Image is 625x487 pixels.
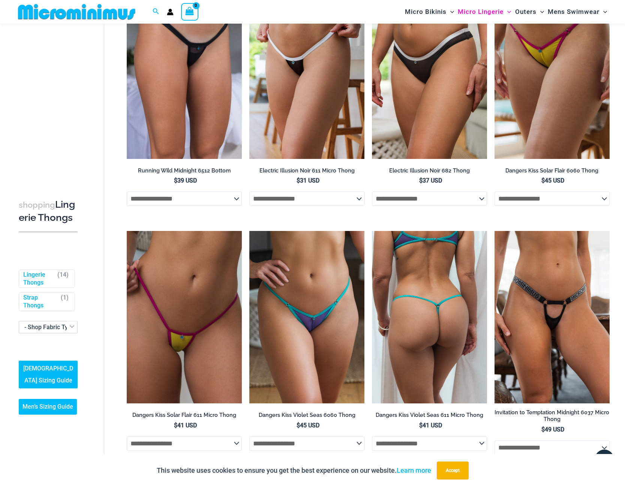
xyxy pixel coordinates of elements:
[541,177,545,184] span: $
[495,167,610,174] h2: Dangers Kiss Solar Flair 6060 Thong
[249,231,364,403] a: Dangers Kiss Violet Seas 6060 Thong 01Dangers Kiss Violet Seas 6060 Thong 02Dangers Kiss Violet S...
[372,231,487,403] img: Dangers Kiss Violet Seas 1060 Bra 611 Micro 05
[60,271,66,278] span: 14
[458,2,504,21] span: Micro Lingerie
[19,322,77,333] span: - Shop Fabric Type
[24,324,75,331] span: - Shop Fabric Type
[437,462,469,480] button: Accept
[495,409,610,423] h2: Invitation to Temptation Midnight 6037 Micro Thong
[249,412,364,419] h2: Dangers Kiss Violet Seas 6060 Thong
[127,412,242,419] h2: Dangers Kiss Solar Flair 611 Micro Thong
[495,231,610,403] a: Invitation to Temptation Midnight Thong 1954 01Invitation to Temptation Midnight Thong 1954 02Inv...
[541,177,564,184] bdi: 45 USD
[419,177,442,184] bdi: 37 USD
[495,167,610,177] a: Dangers Kiss Solar Flair 6060 Thong
[19,25,86,175] iframe: TrustedSite Certified
[372,412,487,421] a: Dangers Kiss Violet Seas 611 Micro Thong
[249,412,364,421] a: Dangers Kiss Violet Seas 6060 Thong
[546,2,609,21] a: Mens SwimwearMenu ToggleMenu Toggle
[297,177,300,184] span: $
[548,2,600,21] span: Mens Swimwear
[504,2,511,21] span: Menu Toggle
[19,399,77,415] a: Men’s Sizing Guide
[174,177,197,184] bdi: 39 USD
[174,422,197,429] bdi: 41 USD
[19,361,78,389] a: [DEMOGRAPHIC_DATA] Sizing Guide
[297,422,319,429] bdi: 45 USD
[127,167,242,174] h2: Running Wild Midnight 6512 Bottom
[600,2,607,21] span: Menu Toggle
[419,177,423,184] span: $
[249,167,364,174] h2: Electric Illusion Noir 611 Micro Thong
[57,271,69,287] span: ( )
[61,294,69,310] span: ( )
[23,271,54,287] a: Lingerie Thongs
[402,1,610,22] nav: Site Navigation
[249,231,364,403] img: Dangers Kiss Violet Seas 6060 Thong 01
[19,321,78,334] span: - Shop Fabric Type
[174,177,177,184] span: $
[495,409,610,426] a: Invitation to Temptation Midnight 6037 Micro Thong
[23,294,57,310] a: Strap Thongs
[249,167,364,177] a: Electric Illusion Noir 611 Micro Thong
[153,7,159,16] a: Search icon link
[495,231,610,403] img: Invitation to Temptation Midnight Thong 1954 01
[541,426,564,433] bdi: 49 USD
[419,422,442,429] bdi: 41 USD
[15,3,138,20] img: MM SHOP LOGO FLAT
[19,200,55,210] span: shopping
[127,412,242,421] a: Dangers Kiss Solar Flair 611 Micro Thong
[372,167,487,177] a: Electric Illusion Noir 682 Thong
[456,2,513,21] a: Micro LingerieMenu ToggleMenu Toggle
[541,426,545,433] span: $
[403,2,456,21] a: Micro BikinisMenu ToggleMenu Toggle
[405,2,447,21] span: Micro Bikinis
[167,9,174,15] a: Account icon link
[127,231,242,403] a: Dangers Kiss Solar Flair 611 Micro 01Dangers Kiss Solar Flair 611 Micro 02Dangers Kiss Solar Flai...
[513,2,546,21] a: OutersMenu ToggleMenu Toggle
[515,2,537,21] span: Outers
[174,422,177,429] span: $
[397,466,431,474] a: Learn more
[297,177,319,184] bdi: 31 USD
[372,231,487,403] a: Dangers Kiss Violet Seas 611 Micro 01Dangers Kiss Violet Seas 1060 Bra 611 Micro 05Dangers Kiss V...
[447,2,454,21] span: Menu Toggle
[297,422,300,429] span: $
[127,231,242,403] img: Dangers Kiss Solar Flair 611 Micro 01
[127,167,242,177] a: Running Wild Midnight 6512 Bottom
[372,412,487,419] h2: Dangers Kiss Violet Seas 611 Micro Thong
[372,167,487,174] h2: Electric Illusion Noir 682 Thong
[19,198,78,224] h3: Lingerie Thongs
[537,2,544,21] span: Menu Toggle
[419,422,423,429] span: $
[181,3,198,20] a: View Shopping Cart, empty
[63,294,66,301] span: 1
[157,465,431,476] p: This website uses cookies to ensure you get the best experience on our website.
